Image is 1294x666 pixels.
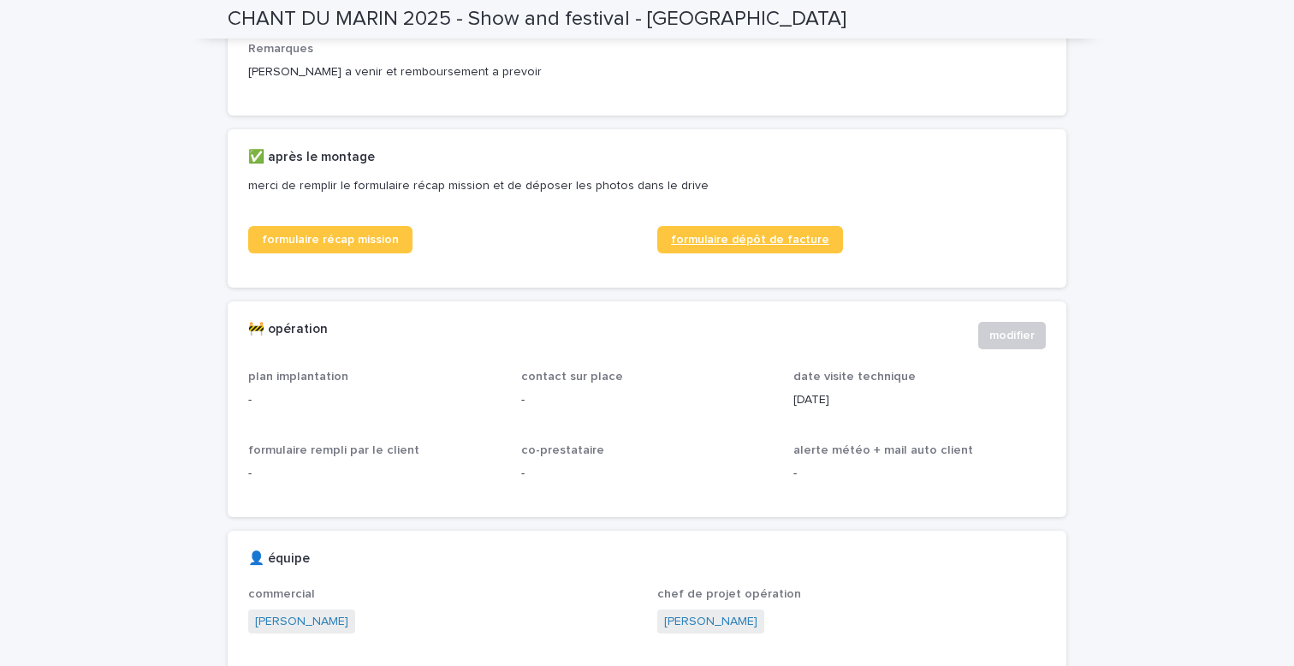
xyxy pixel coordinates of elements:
[793,465,1046,483] p: -
[228,7,846,32] h2: CHANT DU MARIN 2025 - Show and festival - [GEOGRAPHIC_DATA]
[793,391,1046,409] p: [DATE]
[248,63,1046,81] p: [PERSON_NAME] a venir et remboursement a prevoir
[255,613,348,631] a: [PERSON_NAME]
[521,444,604,456] span: co-prestataire
[248,391,501,409] p: -
[793,444,973,456] span: alerte météo + mail auto client
[248,465,501,483] p: -
[248,178,1039,193] p: merci de remplir le formulaire récap mission et de déposer les photos dans le drive
[989,327,1035,344] span: modifier
[248,551,310,567] h2: 👤 équipe
[248,322,328,337] h2: 🚧 opération
[248,588,315,600] span: commercial
[657,226,843,253] a: formulaire dépôt de facture
[248,150,375,165] h2: ✅ après le montage
[978,322,1046,349] button: modifier
[248,43,313,55] span: Remarques
[521,371,623,383] span: contact sur place
[248,371,348,383] span: plan implantation
[248,444,419,456] span: formulaire rempli par le client
[248,226,413,253] a: formulaire récap mission
[664,613,757,631] a: [PERSON_NAME]
[657,588,801,600] span: chef de projet opération
[262,234,399,246] span: formulaire récap mission
[793,371,916,383] span: date visite technique
[521,391,774,409] p: -
[521,465,774,483] p: -
[671,234,829,246] span: formulaire dépôt de facture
